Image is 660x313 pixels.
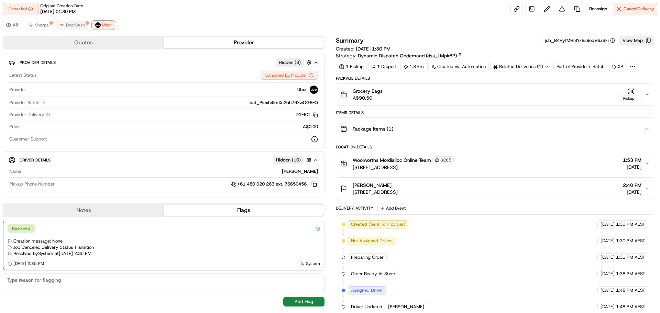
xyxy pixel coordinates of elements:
button: Pickup [621,88,641,101]
div: Pickup [621,96,641,101]
span: +61 480 020 263 ext. 76650456 [237,181,307,187]
span: Provider Batch ID [9,100,45,106]
div: job_B4RyfMHiSYx8s9odV6ZSFi [545,37,615,44]
span: 1:30 PM AEST [616,221,645,227]
img: sherpa_logo.png [28,22,34,28]
span: 1:48 PM AEST [616,304,645,310]
span: 1:31 PM AEST [616,254,645,260]
span: Provider Delivery ID [9,112,50,118]
span: [PERSON_NAME] [388,304,424,310]
span: [DATE] 01:30 PM [40,9,76,15]
span: 1:38 PM AEST [616,271,645,277]
span: A$0.00 [303,124,318,130]
div: 1 Pickup [336,62,367,71]
span: Hidden ( 3 ) [279,59,301,66]
button: All [3,21,21,29]
h3: Summary [336,37,364,44]
img: doordash_logo_v2.png [59,22,65,28]
span: Creation message: None [13,238,63,244]
div: Related Deliveries (1) [490,62,552,71]
div: Delivery Activity [336,205,373,211]
div: Resolved [8,224,35,233]
span: Provider Details [20,60,56,65]
button: Hidden (3) [276,58,313,67]
span: Price [9,124,20,130]
span: Order Ready At Store [351,271,395,277]
div: [PERSON_NAME] [24,168,318,175]
button: Notes [3,205,164,216]
span: at [DATE] 2:35 PM [55,250,91,257]
span: Driver Details [20,157,51,163]
button: Add Flag [283,297,324,306]
span: Customer Support [9,136,47,142]
div: Location Details [336,144,654,150]
button: [PERSON_NAME][STREET_ADDRESS]2:40 PM[DATE] [336,178,654,200]
button: Woolworths Mordialloc Online Team3285[STREET_ADDRESS]1:53 PM[DATE] [336,152,654,175]
span: Name [9,168,21,175]
div: Package Details [336,76,654,81]
a: Dynamic Dispatch Ondemand (dss_LMpk6P) [358,52,462,59]
span: Not Assigned Driver [351,238,392,244]
a: Created via Automation [428,62,489,71]
button: Reassign [586,3,610,15]
span: Uber [297,87,307,93]
span: System [306,261,320,266]
span: [DATE] [601,304,615,310]
img: uber-new-logo.jpeg [310,86,318,94]
button: View Map [619,36,654,45]
span: Resolved by System [13,250,53,257]
button: Provider DetailsHidden (3) [9,57,319,68]
span: bat_Piexh4lmXu2bh79XwOG8-Q [250,100,318,106]
span: Original Creation Date [40,3,83,9]
span: Created: [336,45,390,52]
span: Preparing Order [351,254,384,260]
span: [DATE] [601,271,615,277]
div: XP [609,62,626,71]
div: Items Details [336,110,654,115]
span: [PERSON_NAME] [353,182,392,189]
span: Woolworths Mordialloc Online Team [353,157,431,164]
button: Package Items (1) [336,118,654,140]
button: Quotes [3,37,164,48]
button: DoorDash [56,21,88,29]
button: Add Event [377,204,408,212]
button: CancelDelivery [613,3,657,15]
span: Sherpa [35,22,49,28]
span: [DATE] [601,238,615,244]
span: [STREET_ADDRESS] [353,164,454,171]
span: DoorDash [66,22,85,28]
span: 1:30 PM AEST [616,238,645,244]
span: Assigned Driver [351,287,383,293]
span: [STREET_ADDRESS] [353,189,398,195]
span: Pickup Phone Number [9,181,55,187]
span: [DATE] [601,287,615,293]
span: Cancel Delivery [624,6,654,12]
button: Canceled [3,3,39,15]
span: Job Canceled | Delivery Status Transition [13,244,94,250]
span: [DATE] [601,221,615,227]
button: Sherpa [25,21,52,29]
span: [DATE] [623,164,641,170]
button: Grocery BagsA$90.50Pickup [336,83,654,105]
span: 3285 [440,157,451,163]
button: D1FBC [296,112,318,118]
span: Driver Updated [351,304,382,310]
span: [DATE] [623,189,641,195]
span: Reassign [589,6,607,12]
span: Provider [9,87,26,93]
span: Package Items ( 1 ) [353,125,393,132]
span: A$90.50 [353,94,383,101]
span: Created (Sent To Provider) [351,221,405,227]
img: uber-new-logo.jpeg [95,22,101,28]
span: Uber [102,22,111,28]
span: 1:48 PM AEST [616,287,645,293]
button: +61 480 020 263 ext. 76650456 [230,180,318,188]
span: 2:40 PM [623,182,641,189]
div: Strategy: [336,52,462,59]
span: Hidden ( 10 ) [276,157,301,163]
button: Canceled By Provider [261,71,318,80]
